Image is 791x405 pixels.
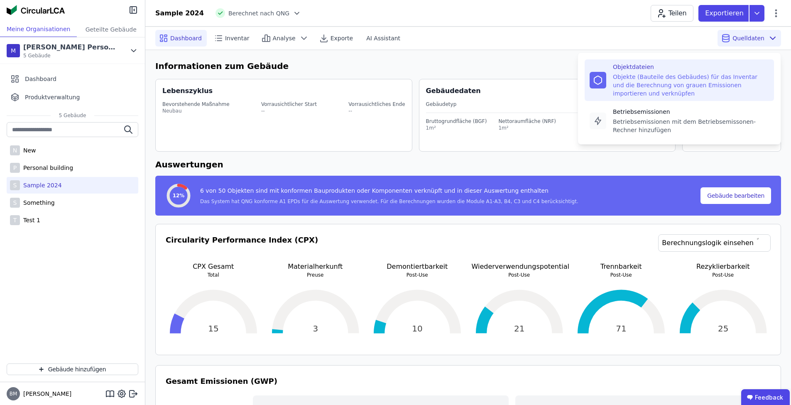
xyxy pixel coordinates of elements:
[155,158,781,171] h6: Auswertungen
[10,180,20,190] div: S
[261,101,317,108] div: Vorrausichtlicher Start
[472,262,567,272] p: Wiederverwendungspotential
[426,125,487,131] div: 1m²
[573,262,669,272] p: Trennbarkeit
[366,34,400,42] span: AI Assistant
[613,118,769,134] div: Betriebsemissionen mit dem Betriebsemissonen-Rechner hinzufügen
[613,108,769,116] div: Betriebsemissionen
[498,118,556,125] div: Nettoraumfläche (NRF)
[732,34,764,42] span: Quelldaten
[20,146,36,155] div: New
[77,22,145,37] div: Geteilte Gebäude
[25,93,80,101] span: Produktverwaltung
[20,216,40,224] div: Test 1
[23,42,119,52] div: [PERSON_NAME] Personal Org
[676,272,771,278] p: Post-Use
[173,192,185,199] span: 12%
[498,125,556,131] div: 1m²
[166,262,261,272] p: CPX Gesamt
[10,198,20,208] div: S
[676,262,771,272] p: Rezyklierbarkeit
[166,234,318,262] h3: Circularity Performance Index (CPX)
[700,187,771,204] button: Gebäude bearbeiten
[268,262,363,272] p: Materialherkunft
[155,60,781,72] h6: Informationen zum Gebäude
[348,108,405,114] div: --
[331,34,353,42] span: Exporte
[200,198,578,205] div: Das System hat QNG konforme A1 EPDs für die Auswertung verwendet. Für die Berechnungen wurden die...
[23,52,119,59] span: 5 Gebäude
[472,272,567,278] p: Post-Use
[658,234,771,252] a: Berechnungslogik einsehen
[20,199,55,207] div: Something
[651,5,693,22] button: Teilen
[225,34,250,42] span: Inventar
[155,8,204,18] div: Sample 2024
[426,86,676,96] div: Gebäudedaten
[613,63,769,71] div: Objektdateien
[370,262,465,272] p: Demontiertbarkeit
[162,108,230,114] div: Neubau
[426,101,669,108] div: Gebäudetyp
[10,215,20,225] div: T
[25,75,56,83] span: Dashboard
[170,34,202,42] span: Dashboard
[10,163,20,173] div: P
[268,272,363,278] p: Preuse
[166,376,771,387] h3: Gesamt Emissionen (GWP)
[613,73,769,98] div: Objekte (Bauteile des Gebäudes) für das Inventar und die Berechnung von grauen Emissionen importi...
[10,145,20,155] div: N
[228,9,289,17] span: Berechnet nach QNG
[261,108,317,114] div: --
[370,272,465,278] p: Post-Use
[51,112,95,119] span: 5 Gebäude
[7,363,138,375] button: Gebäude hinzufügen
[166,272,261,278] p: Total
[10,391,17,396] span: BM
[348,101,405,108] div: Vorrausichtliches Ende
[20,181,62,189] div: Sample 2024
[7,44,20,57] div: M
[200,187,578,198] div: 6 von 50 Objekten sind mit konformen Bauprodukten oder Komponenten verknüpft und in dieser Auswer...
[426,118,487,125] div: Bruttogrundfläche (BGF)
[7,5,65,15] img: Concular
[162,101,230,108] div: Bevorstehende Maßnahme
[162,86,213,96] div: Lebenszyklus
[273,34,296,42] span: Analyse
[20,390,71,398] span: [PERSON_NAME]
[573,272,669,278] p: Post-Use
[705,8,745,18] p: Exportieren
[20,164,73,172] div: Personal building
